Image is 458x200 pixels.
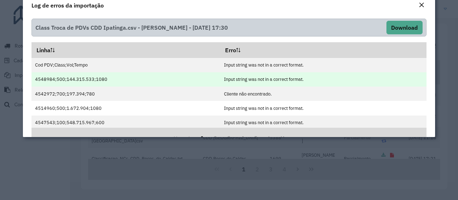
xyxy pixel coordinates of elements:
[220,101,426,115] td: Input string was not in a correct format.
[31,58,220,72] td: Cod PDV;Class;Vol;Tempo
[220,58,426,72] td: Input string was not in a correct format.
[419,2,424,8] em: Fechar
[220,43,426,58] th: Erro
[220,87,426,101] td: Cliente não encontrado.
[386,21,423,34] button: Download
[31,101,220,115] td: 4514960;500;1.672.904;1080
[35,21,228,34] span: Class Troca de PDVs CDD Ipatinga.csv - [PERSON_NAME] - [DATE] 17:30
[416,1,427,10] button: Close
[209,131,222,145] button: 2
[195,131,209,145] button: 1
[220,116,426,130] td: Input string was not in a correct format.
[31,43,220,58] th: Linha
[31,116,220,130] td: 4547543;100;548.715.967;600
[31,72,220,87] td: 4548984;500;144.315.533;1080
[276,131,290,145] button: Last Page
[222,131,236,145] button: 3
[249,131,263,145] button: 5
[263,131,276,145] button: Next Page
[220,72,426,87] td: Input string was not in a correct format.
[236,131,249,145] button: 4
[31,87,220,101] td: 4542972;700;197.394;780
[31,1,104,10] h4: Log de erros da importação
